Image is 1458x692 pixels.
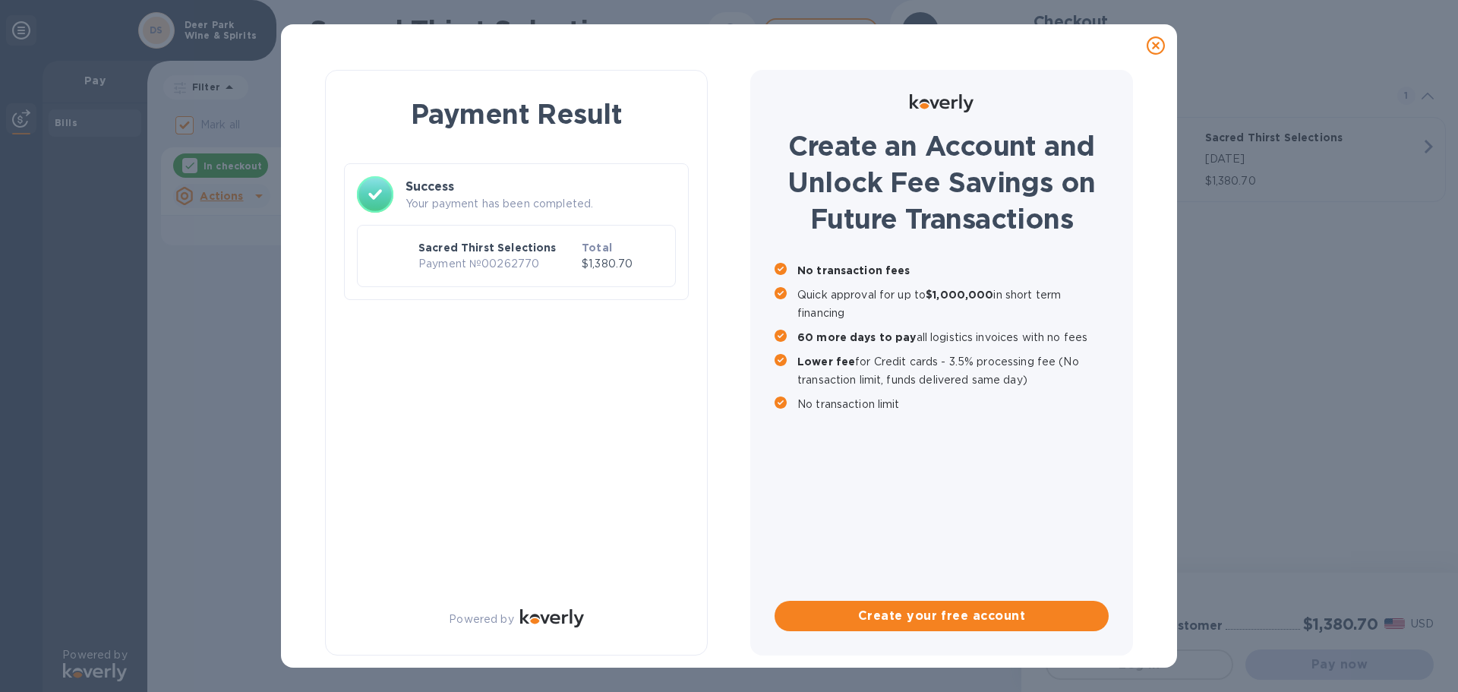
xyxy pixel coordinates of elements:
p: all logistics invoices with no fees [797,328,1109,346]
p: Quick approval for up to in short term financing [797,286,1109,322]
b: Total [582,242,612,254]
b: $1,000,000 [926,289,993,301]
img: Logo [520,609,584,627]
b: No transaction fees [797,264,910,276]
p: Sacred Thirst Selections [418,240,576,255]
button: Create your free account [775,601,1109,631]
img: Logo [910,94,974,112]
b: Lower fee [797,355,855,368]
h3: Success [406,178,676,196]
p: for Credit cards - 3.5% processing fee (No transaction limit, funds delivered same day) [797,352,1109,389]
p: $1,380.70 [582,256,663,272]
h1: Payment Result [350,95,683,133]
b: 60 more days to pay [797,331,917,343]
h1: Create an Account and Unlock Fee Savings on Future Transactions [775,128,1109,237]
p: Powered by [449,611,513,627]
span: Create your free account [787,607,1097,625]
p: No transaction limit [797,395,1109,413]
p: Payment № 00262770 [418,256,576,272]
p: Your payment has been completed. [406,196,676,212]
